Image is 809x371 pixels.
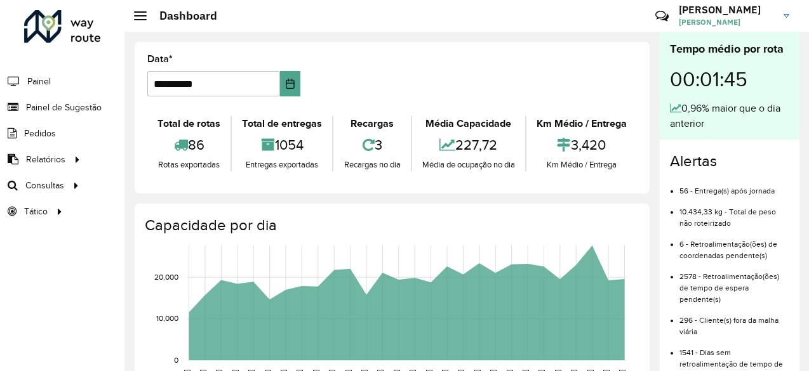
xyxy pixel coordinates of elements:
a: Contato Rápido [648,3,676,30]
h4: Capacidade por dia [145,216,637,235]
li: 296 - Cliente(s) fora da malha viária [679,305,789,337]
div: 3,420 [530,131,634,159]
span: Pedidos [24,127,56,140]
div: Entregas exportadas [235,159,329,171]
h4: Alertas [670,152,789,171]
li: 2578 - Retroalimentação(ões) de tempo de espera pendente(s) [679,261,789,305]
div: Média Capacidade [415,116,522,131]
div: Rotas exportadas [150,159,227,171]
h3: [PERSON_NAME] [679,4,774,16]
div: Km Médio / Entrega [530,116,634,131]
div: Total de entregas [235,116,329,131]
text: 20,000 [154,273,178,281]
span: Painel [27,75,51,88]
span: Painel de Sugestão [26,101,102,114]
li: 56 - Entrega(s) após jornada [679,176,789,197]
div: 0,96% maior que o dia anterior [670,101,789,131]
div: 1054 [235,131,329,159]
h2: Dashboard [147,9,217,23]
div: 86 [150,131,227,159]
li: 6 - Retroalimentação(ões) de coordenadas pendente(s) [679,229,789,261]
span: Tático [24,205,48,218]
div: 3 [337,131,407,159]
text: 0 [174,356,178,364]
span: Relatórios [26,153,65,166]
button: Choose Date [280,71,300,96]
div: 227,72 [415,131,522,159]
div: Média de ocupação no dia [415,159,522,171]
label: Data [147,51,173,67]
li: 10.434,33 kg - Total de peso não roteirizado [679,197,789,229]
span: [PERSON_NAME] [679,16,774,28]
div: Total de rotas [150,116,227,131]
div: Recargas [337,116,407,131]
text: 10,000 [156,315,178,323]
div: Tempo médio por rota [670,41,789,58]
span: Consultas [25,179,64,192]
div: 00:01:45 [670,58,789,101]
div: Recargas no dia [337,159,407,171]
div: Km Médio / Entrega [530,159,634,171]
